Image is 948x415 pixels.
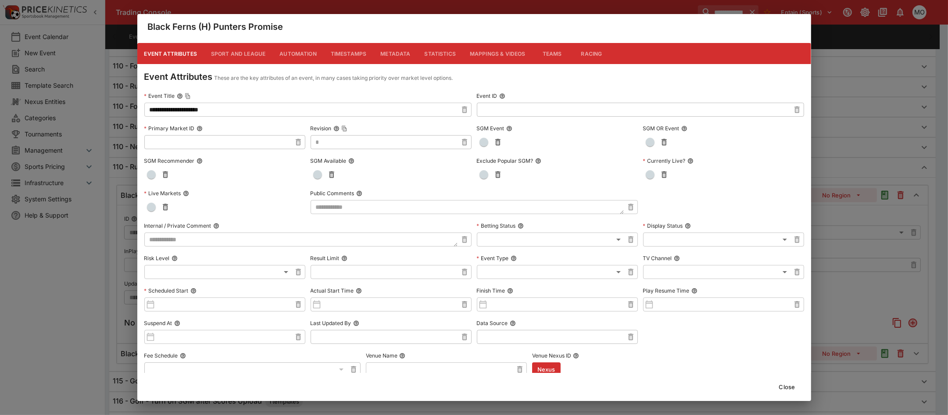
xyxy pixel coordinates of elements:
button: Actual Start Time [356,288,362,294]
button: Metadata [373,43,417,64]
button: Sport and League [204,43,272,64]
button: RevisionCopy To Clipboard [333,125,340,132]
button: Fee Schedule [180,353,186,359]
p: Exclude Popular SGM? [477,157,533,165]
button: Copy To Clipboard [341,125,347,132]
button: Live Markets [183,190,189,197]
button: Currently Live? [687,158,694,164]
button: Public Comments [356,190,362,197]
button: Event TitleCopy To Clipboard [177,93,183,99]
button: Event Type [511,255,517,261]
p: Risk Level [144,254,170,262]
h4: Event Attributes [144,71,213,82]
button: Primary Market ID [197,125,203,132]
p: Play Resume Time [643,287,690,294]
button: Timestamps [324,43,374,64]
button: Result Limit [341,255,347,261]
p: Venue Nexus ID [532,352,571,359]
button: Finish Time [507,288,513,294]
p: Display Status [643,222,683,229]
button: Data Source [510,320,516,326]
button: Venue Nexus ID [573,353,579,359]
button: Event Attributes [137,43,204,64]
p: Revision [311,125,332,132]
p: Betting Status [477,222,516,229]
button: Last Updated By [353,320,359,326]
p: Live Markets [144,190,181,197]
p: Currently Live? [643,157,686,165]
button: SGM Event [506,125,512,132]
p: Scheduled Start [144,287,189,294]
button: SGM OR Event [681,125,687,132]
p: Primary Market ID [144,125,195,132]
p: Event Title [144,92,175,100]
button: Play Resume Time [691,288,698,294]
p: Event Type [477,254,509,262]
button: Automation [272,43,324,64]
button: SGM Available [348,158,354,164]
button: Copy To Clipboard [185,93,191,99]
button: Statistics [418,43,463,64]
button: Display Status [685,223,691,229]
button: Teams [533,43,572,64]
p: SGM OR Event [643,125,680,132]
p: Suspend At [144,319,172,327]
p: SGM Recommender [144,157,195,165]
p: These are the key attributes of an event, in many cases taking priority over market level options. [215,74,453,82]
button: Betting Status [518,223,524,229]
p: Internal / Private Comment [144,222,211,229]
button: SGM Recommender [197,158,203,164]
button: TV Channel [674,255,680,261]
button: Risk Level [172,255,178,261]
p: Result Limit [311,254,340,262]
p: Event ID [477,92,497,100]
button: Event ID [499,93,505,99]
p: SGM Event [477,125,504,132]
p: Finish Time [477,287,505,294]
button: Nexus [532,362,561,376]
button: Close [774,380,801,394]
p: Public Comments [311,190,354,197]
button: Internal / Private Comment [213,223,219,229]
p: SGM Available [311,157,347,165]
p: TV Channel [643,254,672,262]
button: Exclude Popular SGM? [535,158,541,164]
p: Venue Name [366,352,397,359]
p: Actual Start Time [311,287,354,294]
h4: Black Ferns (H) Punters Promise [148,21,283,32]
p: Fee Schedule [144,352,178,359]
button: Mappings & Videos [463,43,533,64]
p: Data Source [477,319,508,327]
button: Scheduled Start [190,288,197,294]
button: Racing [572,43,612,64]
button: Suspend At [174,320,180,326]
button: Venue Name [399,353,405,359]
p: Last Updated By [311,319,351,327]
